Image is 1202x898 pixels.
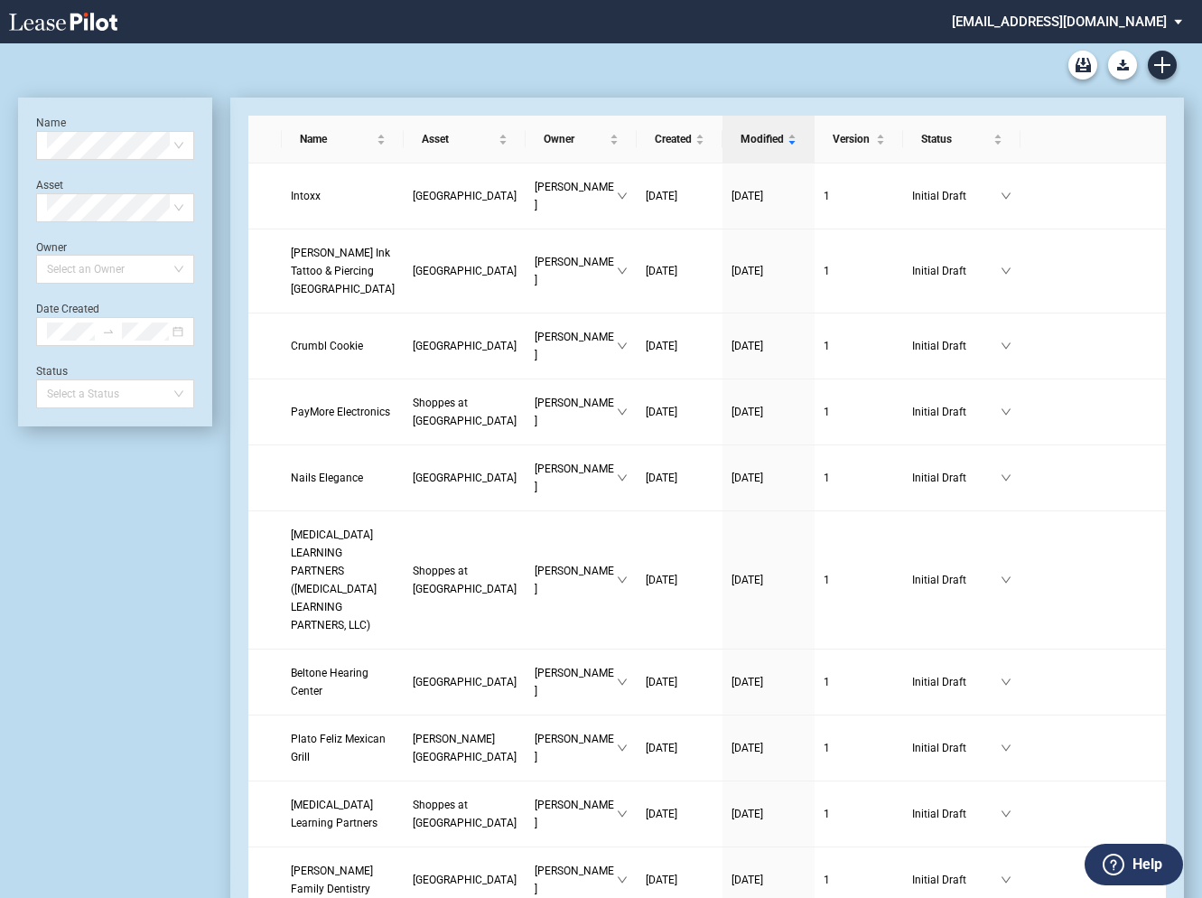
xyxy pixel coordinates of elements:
a: [DATE] [646,805,713,823]
a: [DATE] [731,262,806,280]
span: Initial Draft [912,871,1001,889]
label: Asset [36,179,63,192]
a: [GEOGRAPHIC_DATA] [413,187,517,205]
a: 1 [824,469,894,487]
span: 1 [824,406,830,418]
a: 1 [824,673,894,691]
span: down [1001,677,1011,688]
a: [DATE] [646,673,713,691]
th: Version [815,116,903,164]
span: [DATE] [646,472,677,484]
span: down [617,191,628,201]
label: Help [1132,853,1162,876]
a: 1 [824,871,894,889]
button: Help [1085,844,1183,885]
span: Initial Draft [912,187,1001,205]
span: [PERSON_NAME] [535,664,616,700]
span: [DATE] [731,742,763,754]
a: [DATE] [646,469,713,487]
a: [DATE] [646,187,713,205]
span: [PERSON_NAME] [535,253,616,289]
span: Crumbl Cookie [291,340,363,352]
span: Autism Learning Partners [291,799,377,829]
span: [DATE] [731,340,763,352]
span: down [1001,191,1011,201]
span: [DATE] [731,574,763,586]
span: [DATE] [646,742,677,754]
span: Initial Draft [912,805,1001,823]
a: [MEDICAL_DATA] Learning Partners [291,796,395,832]
span: Initial Draft [912,673,1001,691]
span: down [617,575,628,585]
th: Modified [722,116,815,164]
a: Archive [1068,51,1097,80]
span: [DATE] [731,190,763,202]
span: [DATE] [646,190,677,202]
span: down [1001,341,1011,351]
span: [DATE] [731,265,763,277]
span: Pavilions Shopping Center [413,874,517,886]
span: Shoppes at Garner [413,565,517,595]
span: 1 [824,340,830,352]
a: [PERSON_NAME][GEOGRAPHIC_DATA] [413,730,517,766]
span: Plato Feliz Mexican Grill [291,733,386,763]
a: [GEOGRAPHIC_DATA] [413,469,517,487]
span: down [1001,407,1011,417]
span: down [617,743,628,753]
span: Rankin Center [413,733,517,763]
a: [PERSON_NAME] Family Dentistry [291,862,395,898]
a: [DATE] [646,262,713,280]
a: [DATE] [646,739,713,757]
span: down [617,407,628,417]
a: [GEOGRAPHIC_DATA] [413,673,517,691]
a: 1 [824,337,894,355]
span: [DATE] [731,406,763,418]
a: [DATE] [731,469,806,487]
label: Name [36,117,66,129]
span: [PERSON_NAME] [535,862,616,898]
a: PayMore Electronics [291,403,395,421]
span: PayMore Electronics [291,406,390,418]
span: [PERSON_NAME] [535,394,616,430]
a: [GEOGRAPHIC_DATA] [413,871,517,889]
a: Plato Feliz Mexican Grill [291,730,395,766]
span: Version [833,130,872,148]
span: Cleopatra Ink Tattoo & Piercing Atlanta [291,247,395,295]
span: [DATE] [646,406,677,418]
a: [DATE] [731,739,806,757]
span: AUTISM LEARNING PARTNERS (AUTISM LEARNING PARTNERS, LLC) [291,529,377,631]
span: 1 [824,808,830,820]
span: Shoppes at Woodruff [413,397,517,427]
span: Initial Draft [912,337,1001,355]
label: Owner [36,241,67,254]
span: Initial Draft [912,571,1001,589]
a: 1 [824,187,894,205]
span: [DATE] [731,874,763,886]
span: Nails Elegance [291,472,363,484]
a: [DATE] [731,403,806,421]
span: Initial Draft [912,469,1001,487]
span: down [617,809,628,819]
span: [PERSON_NAME] [535,178,616,214]
span: [DATE] [646,808,677,820]
span: [DATE] [731,472,763,484]
th: Status [903,116,1020,164]
a: [DATE] [646,403,713,421]
span: to [102,325,115,338]
a: [DATE] [731,571,806,589]
a: [DATE] [731,805,806,823]
span: down [1001,875,1011,885]
span: swap-right [102,325,115,338]
span: 1 [824,265,830,277]
span: Hillcrest Shopping Center [413,676,517,688]
a: [DATE] [731,187,806,205]
th: Created [637,116,722,164]
span: [DATE] [646,265,677,277]
a: [MEDICAL_DATA] LEARNING PARTNERS ([MEDICAL_DATA] LEARNING PARTNERS, LLC) [291,526,395,634]
span: down [1001,743,1011,753]
th: Owner [526,116,636,164]
span: [DATE] [646,574,677,586]
a: [DATE] [646,871,713,889]
span: 1 [824,190,830,202]
th: Asset [404,116,526,164]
